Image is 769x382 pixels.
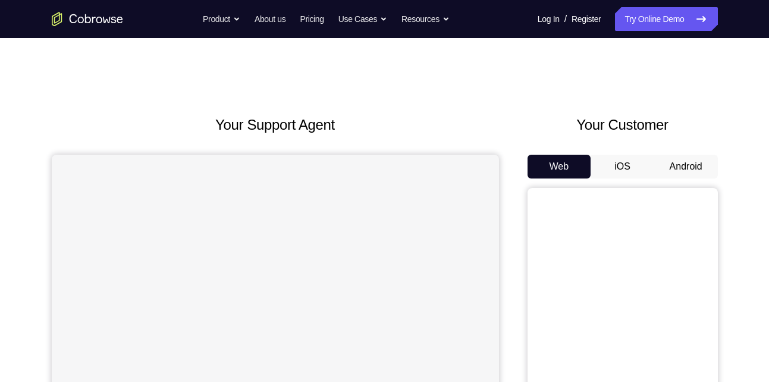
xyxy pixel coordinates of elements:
[203,7,240,31] button: Product
[300,7,324,31] a: Pricing
[564,12,567,26] span: /
[255,7,285,31] a: About us
[654,155,718,179] button: Android
[572,7,601,31] a: Register
[538,7,560,31] a: Log In
[52,114,499,136] h2: Your Support Agent
[615,7,717,31] a: Try Online Demo
[591,155,654,179] button: iOS
[528,155,591,179] button: Web
[401,7,450,31] button: Resources
[338,7,387,31] button: Use Cases
[528,114,718,136] h2: Your Customer
[52,12,123,26] a: Go to the home page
